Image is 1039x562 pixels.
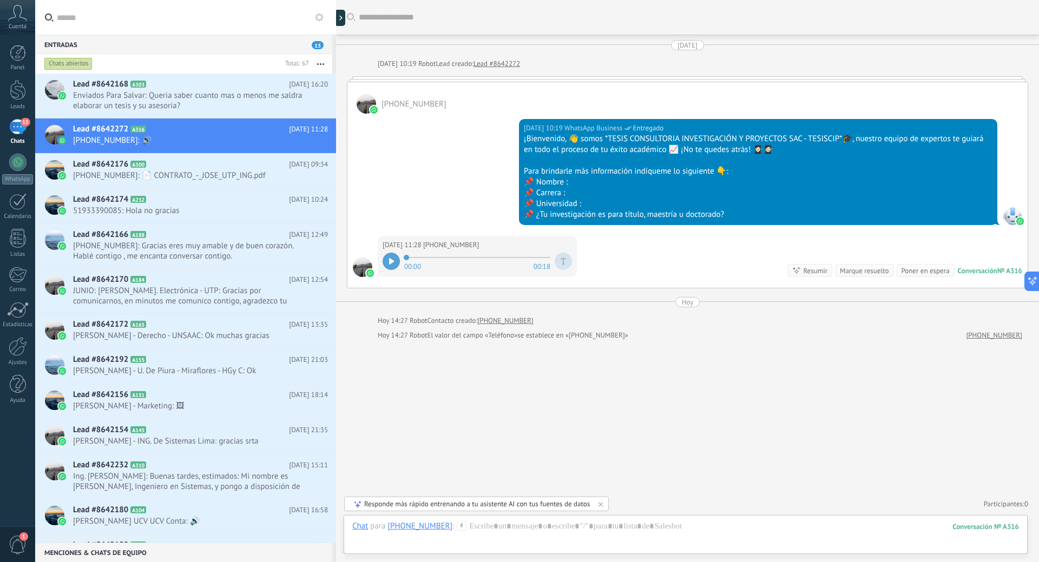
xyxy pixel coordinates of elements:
div: Marque resuelto [840,266,889,276]
a: Lead #8642174 A232 [DATE] 10:24 51933390085: Hola no gracias [35,189,336,223]
div: Correo [2,286,34,293]
a: Lead #8642168 A303 [DATE] 16:20 Enviados Para Salvar: Queria saber cuanto mas o menos me saldra e... [35,74,336,118]
a: Lead #8642176 A300 [DATE] 09:34 [PHONE_NUMBER]: 📄 CONTRATO_-_JOSE_UTP_ING.pdf [35,154,336,188]
span: +51999311621 [382,99,446,109]
span: Lead #8642192 [73,354,128,365]
img: waba.svg [58,332,66,340]
span: Lead #8642170 [73,274,128,285]
span: +51999311621 [423,240,479,250]
span: Lead #8642154 [73,425,128,435]
span: [PERSON_NAME] - U. De Piura - Miraflores - HGy C: Ok [73,366,307,376]
img: waba.svg [58,92,66,100]
span: El valor del campo «Teléfono» [428,330,518,341]
a: Lead #8642232 A310 [DATE] 15:11 Ing. [PERSON_NAME]: Buenas tardes, estimados: Mi nombre es [PERSO... [35,454,336,499]
div: [DATE] 10:19 [524,123,564,134]
span: A316 [130,125,146,133]
img: waba.svg [58,207,66,215]
a: Lead #8642272 A316 [DATE] 11:28 [PHONE_NUMBER]: 🔊 [35,118,336,153]
div: Ayuda [2,397,34,404]
div: Menciones & Chats de equipo [35,543,332,562]
span: Lead #8642272 [73,124,128,135]
span: [PERSON_NAME] - ING. De Sistemas Lima: gracias srta [73,436,307,446]
div: Listas [2,251,34,258]
div: +51999311621 [387,521,452,531]
div: Mostrar [334,10,345,26]
a: Lead #8642180 A104 [DATE] 16:58 [PERSON_NAME] UCV UCV Conta: 🔊 [35,499,336,534]
span: [DATE] 21:35 [289,425,328,435]
a: Lead #8642172 A165 [DATE] 13:35 [PERSON_NAME] - Derecho - UNSAAC: Ok muchas gracias [35,314,336,348]
span: [DATE] 09:34 [289,159,328,170]
span: : [452,521,454,532]
span: [PERSON_NAME] - Marketing: 🖼 [73,401,307,411]
div: 316 [952,522,1019,531]
button: Más [309,54,332,74]
img: waba.svg [58,287,66,295]
span: [PERSON_NAME] - Derecho - UNSAAC: Ok muchas gracias [73,330,307,341]
img: waba.svg [58,242,66,250]
span: [DATE] 12:54 [289,274,328,285]
span: Lead #8642232 [73,460,128,471]
a: [PHONE_NUMBER] [966,330,1022,341]
div: № A316 [997,266,1022,275]
span: [DATE] 15:11 [289,460,328,471]
div: Resumir [803,266,827,276]
div: 📌 Carrera : [524,188,992,199]
a: Participantes:0 [984,499,1028,508]
div: Para brindarle más información indíqueme lo siguiente 👇: [524,166,992,177]
span: Robot [410,316,427,325]
span: Lead #8642172 [73,319,128,330]
div: Calendario [2,213,34,220]
span: 0 [1024,499,1028,508]
span: Lead #8642150 [73,540,128,551]
span: 00:18 [534,261,550,270]
img: waba.svg [58,438,66,445]
span: [DATE] 21:03 [289,354,328,365]
div: Chats abiertos [44,57,93,70]
span: Ing. [PERSON_NAME]: Buenas tardes, estimados: Mi nombre es [PERSON_NAME], Ingeniero en Sistemas, ... [73,471,307,492]
div: [DATE] 10:19 [378,58,418,69]
div: [DATE] [678,40,698,50]
span: A155 [130,356,146,363]
span: Lead #8642166 [73,229,128,240]
span: Robot [418,59,436,68]
span: Hoy 14:17 [298,540,328,551]
a: Lead #8642170 A184 [DATE] 12:54 JUNIO: [PERSON_NAME]. Electrónica - UTP: Gracias por comunicarnos... [35,269,336,313]
span: JUNIO: [PERSON_NAME]. Electrónica - UTP: Gracias por comunicarnos, en minutos me comunico contigo... [73,286,307,306]
span: Enviados Para Salvar: Queria saber cuanto mas o menos me saldra elaborar un tesis y su asesoria? [73,90,307,111]
div: Hoy [682,297,694,307]
img: waba.svg [58,473,66,480]
div: Lead creado: [436,58,474,69]
span: se establece en «[PHONE_NUMBER]» [517,330,628,341]
img: waba.svg [58,518,66,525]
a: Lead #8642272 [474,58,520,69]
img: waba.svg [58,367,66,375]
span: A303 [130,81,146,88]
span: A310 [130,461,146,468]
img: waba.svg [58,402,66,410]
span: 51933390085: Hola no gracias [73,206,307,216]
span: A151 [130,391,146,398]
span: A145 [130,426,146,433]
span: [PHONE_NUMBER]: 🔊 [73,135,307,146]
a: [PHONE_NUMBER] [477,315,534,326]
span: 00:00 [404,261,421,270]
span: A188 [130,231,146,238]
div: Entradas [35,35,332,54]
div: Chats [2,138,34,145]
div: Contacto creado: [428,315,478,326]
span: 1 [19,532,28,541]
span: A165 [130,321,146,328]
span: 13 [21,118,30,127]
div: ¡Bienvenido, 👋 somos *TESIS CONSULTORIA INVESTIGACIÓN Y PROYECTOS SAC - TESISCIP*🎓, nuestro equip... [524,134,992,155]
span: [DATE] 11:28 [289,124,328,135]
div: Responde más rápido entrenando a tu asistente AI con tus fuentes de datos [364,499,590,508]
span: [DATE] 16:20 [289,79,328,90]
span: A184 [130,276,146,283]
a: Lead #8642166 A188 [DATE] 12:49 [PHONE_NUMBER]: Gracias eres muy amable y de buen corazón. Hablé ... [35,224,336,268]
a: Lead #8642154 A145 [DATE] 21:35 [PERSON_NAME] - ING. De Sistemas Lima: gracias srta [35,419,336,454]
div: Hoy 14:27 [378,315,410,326]
img: waba.svg [58,172,66,180]
span: WhatsApp Business [564,123,623,134]
img: waba.svg [1016,217,1024,225]
span: [DATE] 16:58 [289,505,328,515]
